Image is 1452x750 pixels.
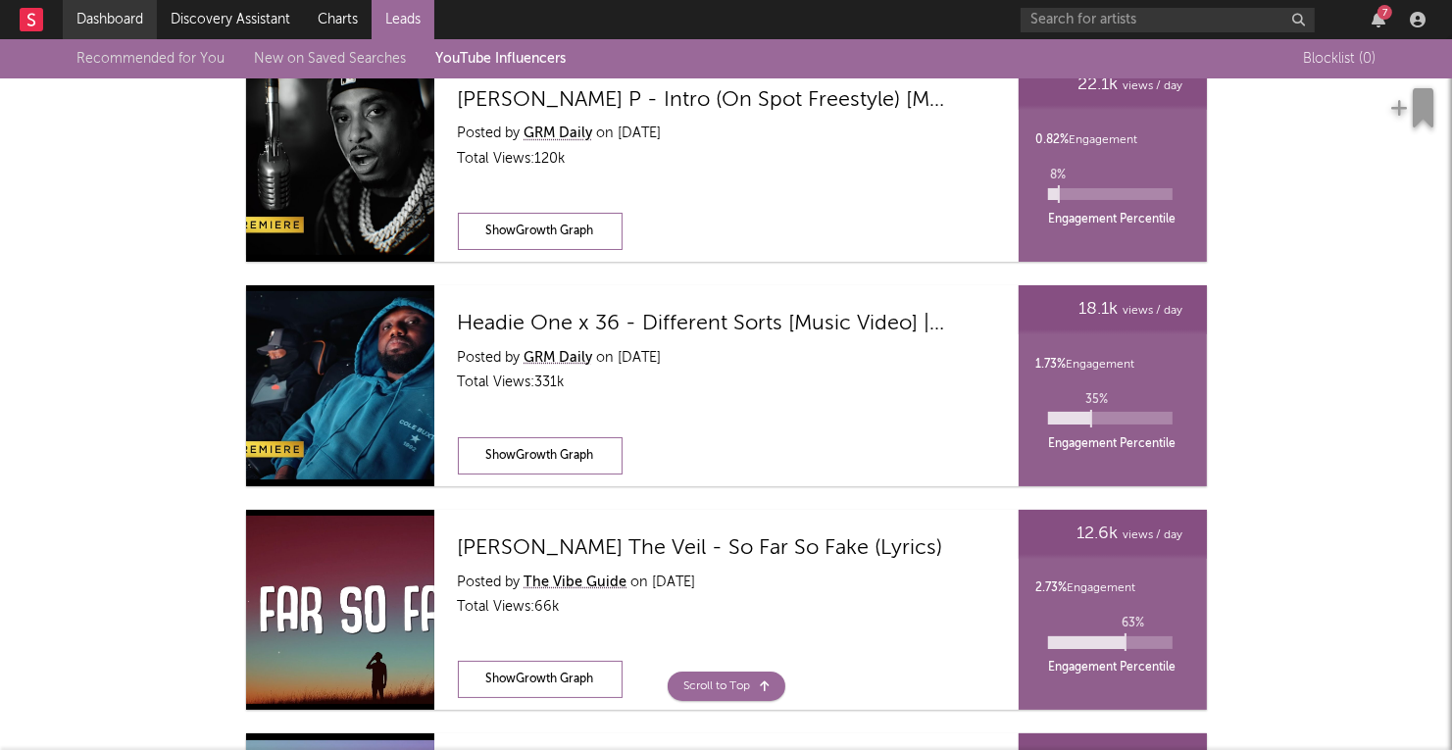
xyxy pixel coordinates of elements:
[458,371,946,395] div: Total Views: 331k
[1122,612,1199,635] p: 63 %
[76,52,225,66] a: Recommended for You
[1077,73,1118,96] span: 22.1k
[1036,128,1138,152] div: Engagement
[525,346,593,371] a: GRM Daily
[1030,73,1183,98] div: views / day
[1377,5,1392,20] div: 7
[1359,47,1376,71] span: ( 0 )
[458,147,946,172] div: Total Views: 120k
[1030,208,1195,231] div: Engagement Percentile
[458,346,946,371] div: Posted by on [DATE]
[1030,522,1183,547] div: views / day
[1021,8,1315,32] input: Search for artists
[458,312,946,335] a: Headie One x 36 - Different Sorts [Music Video] | GRM Daily
[525,571,627,595] a: The Vibe Guide
[1085,388,1163,412] p: 35 %
[458,661,623,698] div: ShowGrowth Graph
[458,536,946,560] a: [PERSON_NAME] The Veil - So Far So Fake (Lyrics)
[525,122,593,146] a: GRM Daily
[1036,134,1070,146] span: 0.82 %
[668,672,785,701] div: Scroll to Top
[1030,432,1195,456] div: Engagement Percentile
[254,52,406,66] a: New on Saved Searches
[458,571,946,595] div: Posted by on [DATE]
[1050,164,1127,187] p: 8 %
[458,88,946,112] a: [PERSON_NAME] P - Intro (On Spot Freestyle) [Music Video] | GRM Daily
[1030,297,1183,323] div: views / day
[1036,582,1068,594] span: 2.73 %
[458,437,623,475] div: ShowGrowth Graph
[1036,359,1067,371] span: 1.73 %
[1036,353,1135,376] div: Engagement
[1078,297,1118,321] span: 18.1k
[1036,576,1136,600] div: Engagement
[1303,52,1376,66] span: Blocklist
[1076,522,1118,545] span: 12.6k
[1030,656,1195,679] div: Engagement Percentile
[458,122,946,146] div: Posted by on [DATE]
[1372,12,1385,27] button: 7
[458,213,623,250] div: ShowGrowth Graph
[458,595,946,620] div: Total Views: 66k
